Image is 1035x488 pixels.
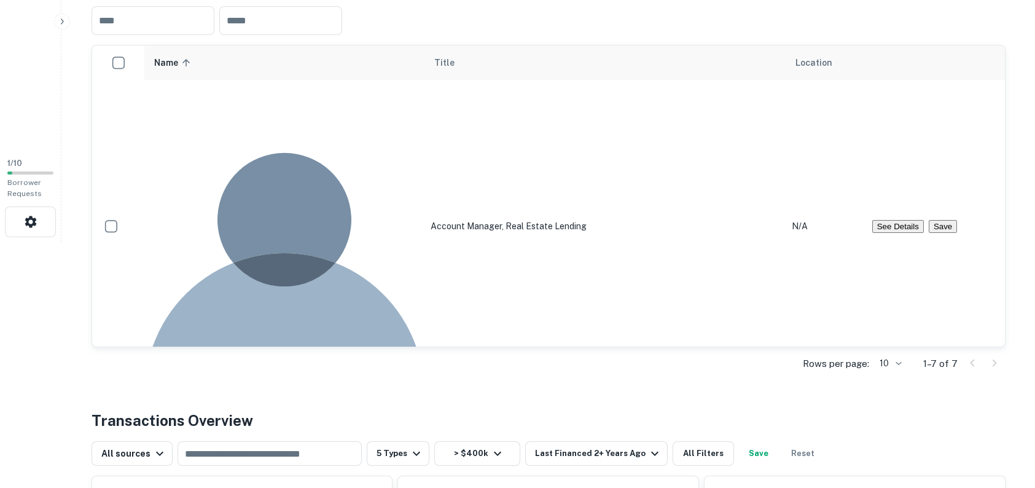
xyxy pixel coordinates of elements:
[929,220,957,233] button: Save
[795,55,832,70] span: Location
[424,45,786,80] th: Title
[786,80,866,374] td: N/A
[154,55,194,70] span: Name
[739,441,778,466] button: Save your search to get updates of matches that match your search criteria.
[783,441,822,466] button: Reset
[786,45,866,80] th: Location
[92,409,253,431] h4: Transactions Overview
[803,356,869,371] p: Rows per page:
[974,390,1035,449] iframe: Chat Widget
[673,441,734,466] button: All Filters
[535,446,662,461] div: Last Financed 2+ Years Ago
[7,159,22,168] span: 1 / 10
[872,220,924,233] button: See Details
[434,55,471,70] span: Title
[923,356,958,371] p: 1–7 of 7
[92,441,173,466] button: All sources
[525,441,668,466] button: Last Financed 2+ Years Ago
[92,45,1005,347] div: scrollable content
[424,80,786,374] td: Account Manager, Real Estate Lending
[7,178,42,198] span: Borrower Requests
[150,86,418,354] img: 9c8pery4andzj6ohjkjp54ma2
[434,441,520,466] button: > $400k
[150,86,418,368] div: [PERSON_NAME]
[367,441,429,466] button: 5 Types
[144,45,424,80] th: Name
[101,446,167,461] div: All sources
[874,355,904,372] div: 10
